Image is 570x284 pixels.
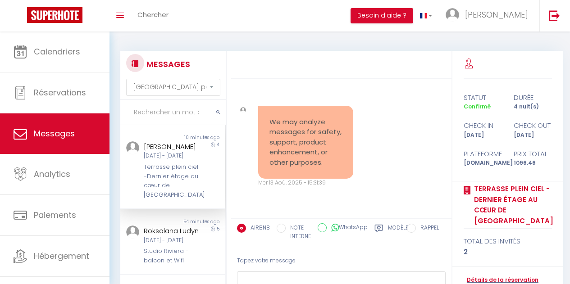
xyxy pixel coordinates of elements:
[144,247,199,265] div: Studio Riviera - balcon et Wifi
[471,184,553,226] a: Terrasse plein ciel -Dernier étage au cœur de [GEOGRAPHIC_DATA]
[27,7,82,23] img: Super Booking
[446,8,459,22] img: ...
[173,134,225,141] div: 10 minutes ago
[458,149,508,159] div: Plateforme
[286,224,311,241] label: NOTE INTERNE
[464,236,552,247] div: total des invités
[258,179,354,187] div: Mer 13 Aoû. 2025 - 15:31:39
[126,225,139,239] img: ...
[34,168,70,180] span: Analytics
[34,209,76,221] span: Paiements
[34,250,89,261] span: Hébergement
[237,250,446,272] div: Tapez votre message
[458,159,508,167] div: [DOMAIN_NAME]
[508,131,558,140] div: [DATE]
[144,225,199,236] div: Roksolana Ludyn
[269,117,342,168] pre: We may analyze messages for safety, support, product enhancement, or other purposes.
[351,8,413,23] button: Besoin d'aide ?
[126,141,139,154] img: ...
[173,218,225,225] div: 54 minutes ago
[144,141,199,152] div: [PERSON_NAME]
[240,107,246,113] img: ...
[246,224,270,234] label: AIRBNB
[508,149,558,159] div: Prix total
[137,10,169,19] span: Chercher
[144,162,199,199] div: Terrasse plein ciel -Dernier étage au cœur de [GEOGRAPHIC_DATA]
[388,224,412,242] label: Modèles
[458,92,508,103] div: statut
[508,120,558,131] div: check out
[532,243,563,277] iframe: Chat
[458,131,508,140] div: [DATE]
[549,10,560,21] img: logout
[217,225,219,232] span: 5
[144,152,199,160] div: [DATE] - [DATE]
[458,120,508,131] div: check in
[464,247,552,257] div: 2
[120,100,226,125] input: Rechercher un mot clé
[508,103,558,111] div: 4 nuit(s)
[144,236,199,245] div: [DATE] - [DATE]
[144,54,190,74] h3: MESSAGES
[327,223,368,233] label: WhatsApp
[416,224,439,234] label: RAPPEL
[34,87,86,98] span: Réservations
[464,103,491,110] span: Confirmé
[465,9,528,20] span: [PERSON_NAME]
[508,92,558,103] div: durée
[217,141,219,148] span: 4
[34,128,75,139] span: Messages
[508,159,558,167] div: 1096.46
[34,46,80,57] span: Calendriers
